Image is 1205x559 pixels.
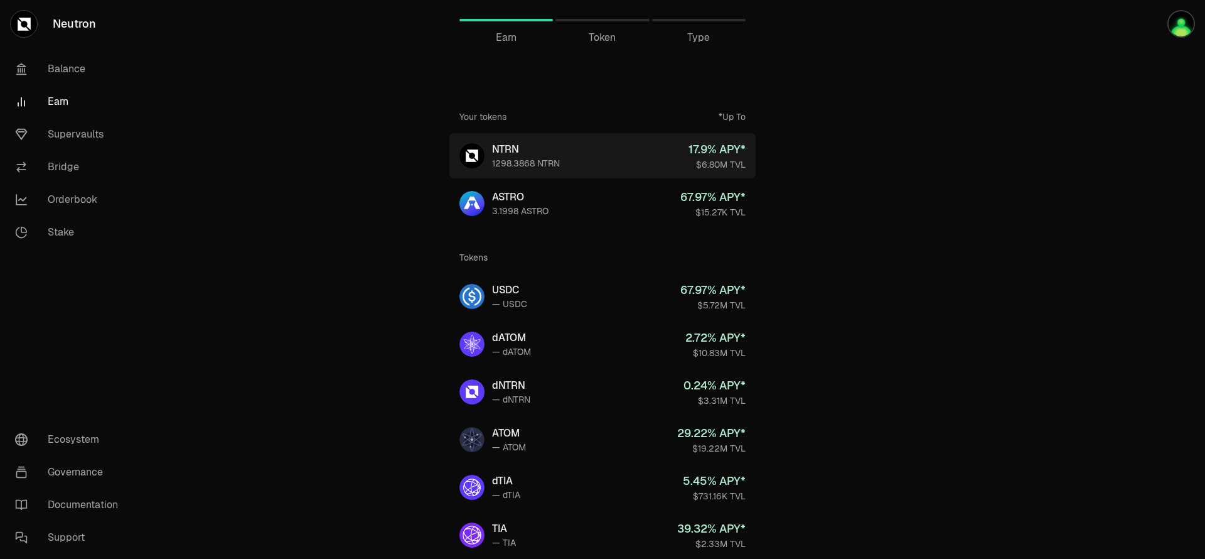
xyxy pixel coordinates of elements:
img: ATOM [459,427,485,452]
div: — dATOM [492,345,531,358]
div: 2.72 % APY* [685,329,746,347]
div: $3.31M TVL [683,394,746,407]
div: 67.97 % APY* [680,281,746,299]
div: $19.22M TVL [677,442,746,455]
div: USDC [492,283,527,298]
a: ATOMATOM— ATOM29.22% APY*$19.22M TVL [449,417,756,462]
div: — dTIA [492,489,520,501]
img: dATOM [459,332,485,357]
a: Governance [5,456,136,489]
div: NTRN [492,142,560,157]
a: Supervaults [5,118,136,151]
span: Type [687,30,710,45]
div: Your tokens [459,111,506,123]
div: 5.45 % APY* [683,472,746,490]
div: ATOM [492,426,526,441]
a: Balance [5,53,136,85]
div: 3.1998 ASTRO [492,205,549,217]
div: TIA [492,521,516,536]
a: USDCUSDC— USDC67.97% APY*$5.72M TVL [449,274,756,319]
div: 17.9 % APY* [688,141,746,158]
div: $5.72M TVL [680,299,746,312]
a: Earn [5,85,136,118]
div: Tokens [459,251,488,264]
div: dNTRN [492,378,530,393]
a: Earn [459,5,553,35]
img: USDC [459,284,485,309]
span: Token [589,30,616,45]
div: dATOM [492,330,531,345]
div: $6.80M TVL [688,158,746,171]
span: Earn [496,30,517,45]
img: SSYC 0992 [1169,11,1194,36]
a: dATOMdATOM— dATOM2.72% APY*$10.83M TVL [449,322,756,367]
a: Stake [5,216,136,249]
div: — dNTRN [492,393,530,406]
div: 67.97 % APY* [680,188,746,206]
a: TIATIA— TIA39.32% APY*$2.33M TVL [449,513,756,558]
img: dTIA [459,475,485,500]
a: Orderbook [5,183,136,216]
div: $15.27K TVL [680,206,746,219]
div: 0.24 % APY* [683,377,746,394]
div: — TIA [492,536,516,549]
div: 29.22 % APY* [677,425,746,442]
a: Documentation [5,489,136,521]
a: Bridge [5,151,136,183]
a: Ecosystem [5,423,136,456]
img: ASTRO [459,191,485,216]
div: — ATOM [492,441,526,453]
div: 39.32 % APY* [677,520,746,538]
a: Support [5,521,136,554]
a: dNTRNdNTRN— dNTRN0.24% APY*$3.31M TVL [449,369,756,415]
div: 1298.3868 NTRN [492,157,560,170]
div: — USDC [492,298,527,310]
img: dNTRN [459,379,485,404]
a: ASTROASTRO3.1998 ASTRO67.97% APY*$15.27K TVL [449,181,756,226]
div: dTIA [492,474,520,489]
div: ASTRO [492,190,549,205]
div: *Up To [719,111,746,123]
div: $10.83M TVL [685,347,746,359]
img: TIA [459,523,485,548]
img: NTRN [459,143,485,168]
div: $731.16K TVL [683,490,746,502]
a: dTIAdTIA— dTIA5.45% APY*$731.16K TVL [449,465,756,510]
a: NTRNNTRN1298.3868 NTRN17.9% APY*$6.80M TVL [449,133,756,178]
div: $2.33M TVL [677,538,746,550]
